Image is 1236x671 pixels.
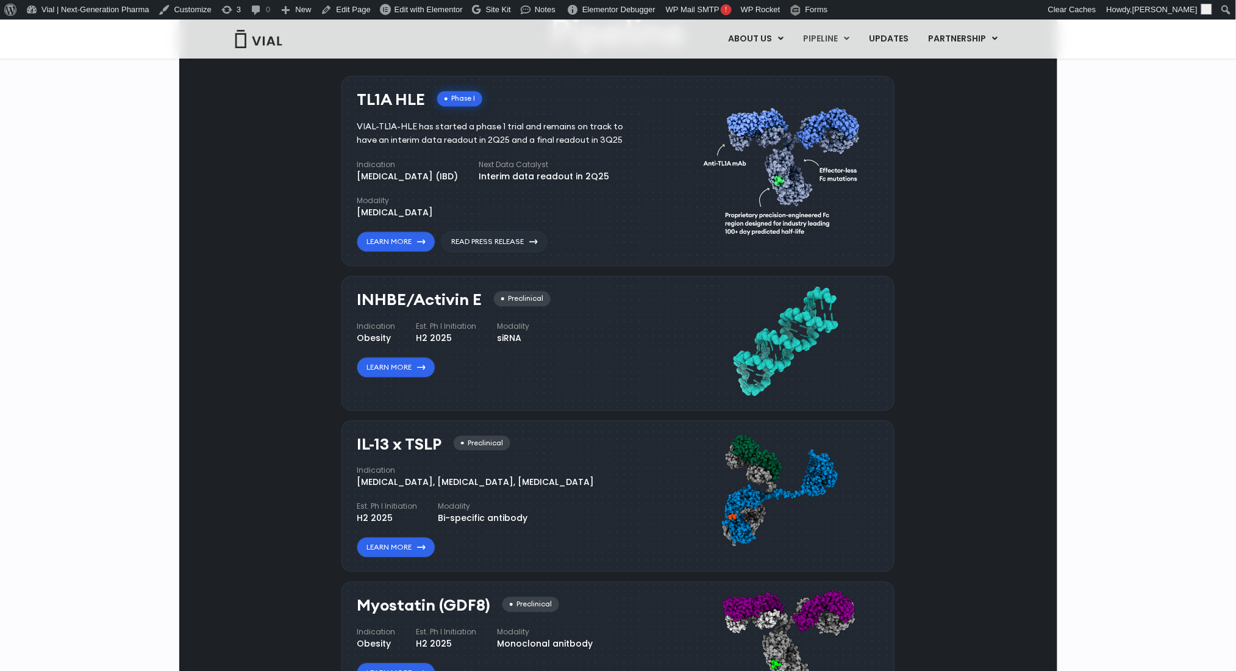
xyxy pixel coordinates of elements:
div: Bi-specific antibody [438,512,527,525]
h4: Indication [357,159,458,170]
div: [MEDICAL_DATA] [357,206,433,219]
h4: Indication [357,626,395,637]
div: Obesity [357,332,395,345]
div: Interim data readout in 2Q25 [479,170,609,183]
h3: TL1A HLE [357,91,425,109]
div: Phase I [437,91,482,106]
div: Obesity [357,637,395,650]
div: [MEDICAL_DATA] (IBD) [357,170,458,183]
div: Preclinical [494,291,551,306]
div: [MEDICAL_DATA], [MEDICAL_DATA], [MEDICAL_DATA] [357,476,594,489]
a: ABOUT USMenu Toggle [719,29,793,49]
a: PIPELINEMenu Toggle [794,29,859,49]
h4: Est. Ph I Initiation [416,321,476,332]
h3: IL-13 x TSLP [357,436,441,453]
h4: Modality [438,501,527,512]
span: Edit with Elementor [395,5,463,14]
h4: Est. Ph I Initiation [416,626,476,637]
div: H2 2025 [357,512,417,525]
a: UPDATES [860,29,918,49]
h3: INHBE/Activin E [357,291,482,309]
h4: Modality [357,195,433,206]
h4: Next Data Catalyst [479,159,609,170]
div: Preclinical [454,436,510,451]
h4: Est. Ph I Initiation [357,501,417,512]
h4: Indication [357,465,594,476]
div: Monoclonal anitbody [497,637,593,650]
div: VIAL-TL1A-HLE has started a phase 1 trial and remains on track to have an interim data readout in... [357,120,641,147]
a: Learn More [357,537,435,558]
div: H2 2025 [416,332,476,345]
a: Learn More [357,357,435,378]
a: Learn More [357,231,435,252]
h3: Myostatin (GDF8) [357,597,490,614]
div: siRNA [497,332,529,345]
a: Read Press Release [441,231,548,252]
span: [PERSON_NAME] [1132,5,1198,14]
img: Vial Logo [234,30,283,48]
h4: Modality [497,626,593,637]
div: H2 2025 [416,637,476,650]
h4: Indication [357,321,395,332]
div: Preclinical [502,597,559,612]
span: Site Kit [486,5,511,14]
a: PARTNERSHIPMenu Toggle [919,29,1008,49]
span: ! [721,4,732,15]
h4: Modality [497,321,529,332]
img: TL1A antibody diagram. [704,85,867,253]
